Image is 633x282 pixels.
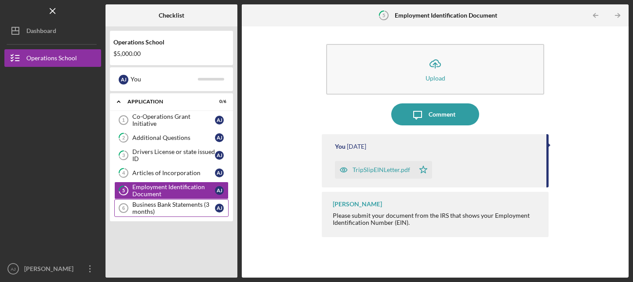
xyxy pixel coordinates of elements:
div: Operations School [26,49,77,69]
a: 3Drivers License or state issued IDAJ [114,146,229,164]
tspan: 1 [122,117,125,123]
tspan: 4 [122,170,125,176]
div: Articles of Incorporation [132,169,215,176]
div: Additional Questions [132,134,215,141]
a: 6Business Bank Statements (3 months)AJ [114,199,229,217]
div: [PERSON_NAME] [333,201,382,208]
button: Dashboard [4,22,101,40]
div: Employment Identification Document [132,183,215,198]
div: You [335,143,346,150]
tspan: 6 [122,205,125,211]
a: 5Employment Identification DocumentAJ [114,182,229,199]
div: TripSlipEINLetter.pdf [353,166,410,173]
button: TripSlipEINLetter.pdf [335,161,432,179]
tspan: 5 [382,12,385,18]
tspan: 2 [122,135,125,141]
a: 2Additional QuestionsAJ [114,129,229,146]
div: You [131,72,198,87]
div: Please submit your document from the IRS that shows your Employment Identification Number (EIN). [333,212,540,226]
div: Business Bank Statements (3 months) [132,201,215,215]
b: Employment Identification Document [395,12,497,19]
div: A J [215,116,224,125]
button: AJ[PERSON_NAME] [4,260,101,278]
div: Comment [429,103,455,125]
div: A J [215,168,224,177]
div: Application [127,99,204,104]
tspan: 5 [122,188,125,194]
button: Comment [391,103,479,125]
div: $5,000.00 [113,50,229,57]
div: Co-Operations Grant Initiative [132,113,215,127]
div: A J [215,186,224,195]
div: A J [119,75,128,84]
div: Operations School [113,39,229,46]
button: Upload [326,44,544,95]
div: [PERSON_NAME] [22,260,79,280]
div: 0 / 6 [211,99,226,104]
button: Operations School [4,49,101,67]
div: A J [215,151,224,160]
div: A J [215,204,224,212]
b: Checklist [159,12,184,19]
tspan: 3 [122,153,125,158]
a: 1Co-Operations Grant InitiativeAJ [114,111,229,129]
div: Upload [426,75,445,81]
text: AJ [11,267,15,271]
time: 2025-09-20 22:04 [347,143,366,150]
div: A J [215,133,224,142]
div: Dashboard [26,22,56,42]
a: 4Articles of IncorporationAJ [114,164,229,182]
div: Drivers License or state issued ID [132,148,215,162]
